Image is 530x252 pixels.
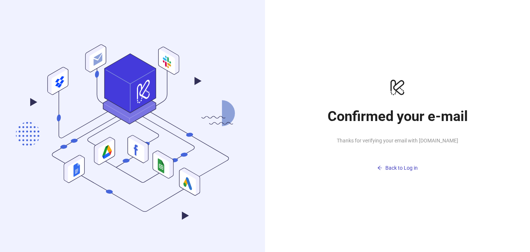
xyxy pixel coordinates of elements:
[377,165,382,170] span: arrow-left
[385,165,418,171] span: Back to Log in
[324,137,471,145] span: Thanks for verifying your email with [DOMAIN_NAME]
[324,108,471,125] h1: Confirmed your e-mail
[324,151,471,174] a: Back to Log in
[324,162,471,174] button: Back to Log in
